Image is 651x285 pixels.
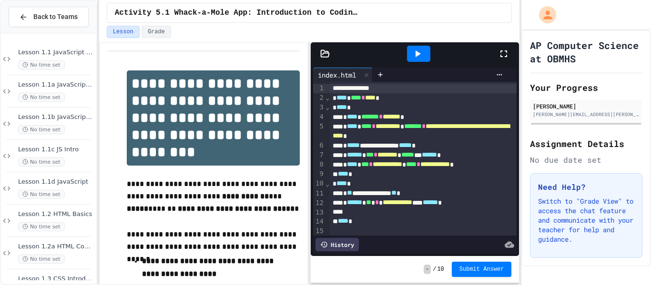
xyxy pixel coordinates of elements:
span: - [424,265,431,274]
div: My Account [529,4,559,26]
span: / [433,265,436,273]
div: 14 [313,217,325,226]
div: No due date set [530,154,642,166]
div: History [315,238,359,251]
button: Grade [142,26,171,38]
div: 1 [313,84,325,93]
span: Lesson 1.2 HTML Basics [18,210,94,218]
span: Lesson 1.1 JavaScript Intro [18,49,94,57]
button: Submit Answer [452,262,512,277]
button: Back to Teams [9,7,89,27]
span: No time set [18,93,65,102]
p: Switch to "Grade View" to access the chat feature and communicate with your teacher for help and ... [538,197,634,244]
div: 7 [313,150,325,160]
div: 10 [313,179,325,188]
span: Lesson 1.2a HTML Continued [18,243,94,251]
button: Lesson [107,26,140,38]
span: Fold line [325,94,330,101]
div: 9 [313,169,325,179]
div: index.html [313,68,373,82]
span: Fold line [325,180,330,187]
span: No time set [18,60,65,69]
span: Lesson 1.3 CSS Introduction [18,275,94,283]
span: Lesson 1.1c JS Intro [18,146,94,154]
span: Lesson 1.1d JavaScript [18,178,94,186]
span: No time set [18,125,65,134]
div: 2 [313,93,325,103]
div: index.html [313,70,361,80]
h1: AP Computer Science at OBMHS [530,39,642,65]
h2: Your Progress [530,81,642,94]
span: Lesson 1.1b JavaScript Intro [18,113,94,121]
span: No time set [18,255,65,264]
div: 5 [313,122,325,141]
span: No time set [18,157,65,167]
div: 11 [313,189,325,198]
span: Submit Answer [459,265,504,273]
h3: Need Help? [538,181,634,193]
div: 12 [313,198,325,208]
div: 15 [313,226,325,236]
span: Fold line [325,103,330,111]
div: 3 [313,103,325,112]
div: 4 [313,112,325,122]
div: 6 [313,141,325,150]
div: [PERSON_NAME] [533,102,640,110]
span: Back to Teams [33,12,78,22]
div: 8 [313,160,325,169]
span: 10 [437,265,444,273]
h2: Assignment Details [530,137,642,150]
span: No time set [18,222,65,231]
span: Lesson 1.1a JavaScript Intro [18,81,94,89]
span: Activity 5.1 Whack-a-Mole App: Introduction to Coding a Complete Create Performance Task [115,7,359,19]
span: No time set [18,190,65,199]
div: [PERSON_NAME][EMAIL_ADDRESS][PERSON_NAME][DOMAIN_NAME] [533,111,640,118]
div: 13 [313,208,325,217]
